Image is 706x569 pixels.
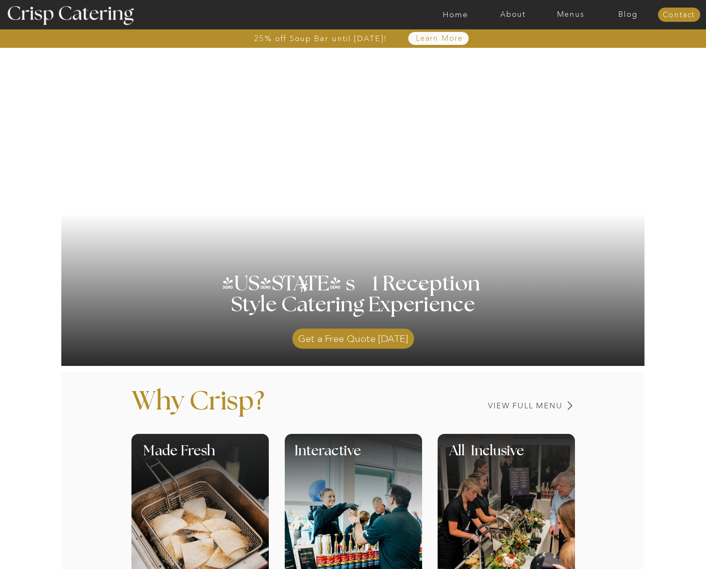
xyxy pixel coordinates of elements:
[281,278,329,303] h3: #
[294,444,474,469] h1: Interactive
[599,10,657,19] a: Blog
[484,10,542,19] a: About
[265,273,300,294] h3: '
[396,34,483,43] a: Learn More
[224,34,417,43] a: 25% off Soup Bar until [DATE]!
[143,444,298,469] h1: Made Fresh
[221,274,486,337] h1: [US_STATE] s 1 Reception Style Catering Experience
[131,389,357,427] p: Why Crisp?
[292,324,414,349] a: Get a Free Quote [DATE]
[449,444,600,469] h1: All Inclusive
[542,10,599,19] a: Menus
[430,402,563,410] a: View Full Menu
[427,10,484,19] a: Home
[658,11,700,19] a: Contact
[639,527,706,569] iframe: podium webchat widget bubble
[402,263,426,311] h3: '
